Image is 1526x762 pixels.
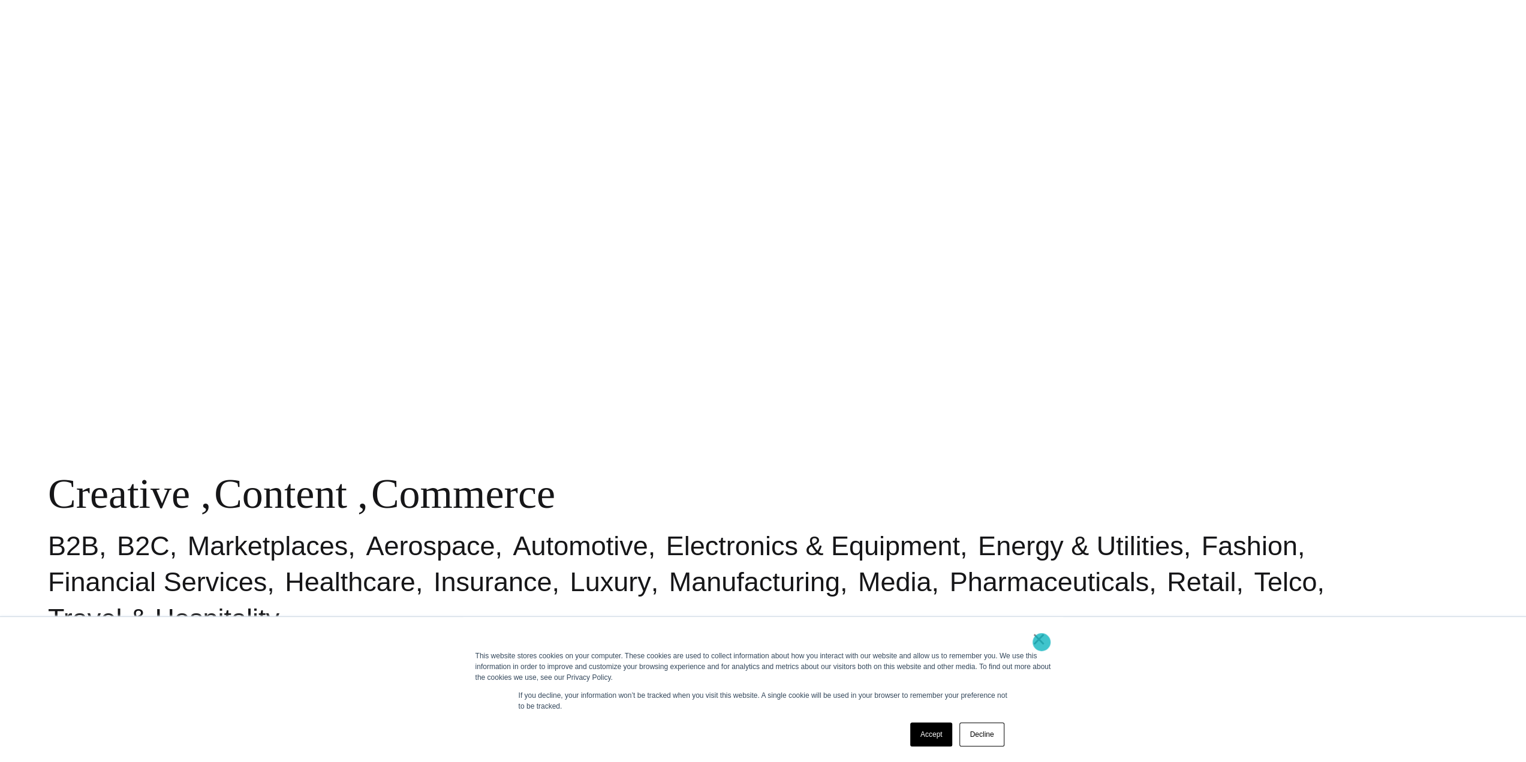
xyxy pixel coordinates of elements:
a: Healthcare [285,567,416,597]
span: , [357,471,368,517]
a: Commerce [371,471,555,517]
a: B2B [48,531,99,561]
a: Aerospace [366,531,495,561]
a: Energy & Utilities [978,531,1184,561]
a: Retail [1167,567,1236,597]
a: Luxury [570,567,651,597]
a: B2C [117,531,170,561]
span: , [201,471,212,517]
a: Accept [910,722,953,746]
a: Fashion [1202,531,1298,561]
a: Automotive [513,531,648,561]
a: Content [214,471,347,517]
p: If you decline, your information won’t be tracked when you visit this website. A single cookie wi... [519,690,1008,712]
a: Pharmaceuticals [949,567,1149,597]
a: Insurance [434,567,552,597]
a: × [1032,634,1046,644]
a: Travel & Hospitality [48,603,279,634]
a: Electronics & Equipment [666,531,960,561]
div: This website stores cookies on your computer. These cookies are used to collect information about... [475,650,1051,683]
a: Creative [48,471,190,517]
a: Telco [1254,567,1317,597]
a: Marketplaces [188,531,348,561]
a: Decline [959,722,1004,746]
a: Manufacturing [669,567,840,597]
a: Media [858,567,932,597]
a: Financial Services [48,567,267,597]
